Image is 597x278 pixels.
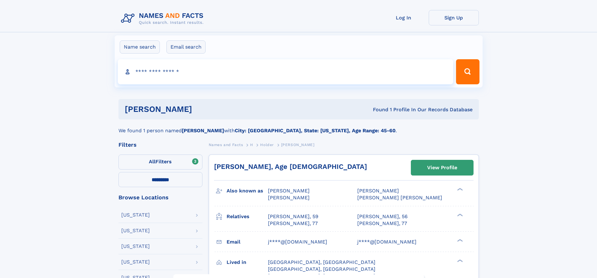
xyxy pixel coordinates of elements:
[268,213,318,220] a: [PERSON_NAME], 59
[121,212,150,218] div: [US_STATE]
[182,128,224,134] b: [PERSON_NAME]
[456,59,479,84] button: Search Button
[118,10,209,27] img: Logo Names and Facts
[227,237,268,247] h3: Email
[260,143,274,147] span: Holder
[357,188,399,194] span: [PERSON_NAME]
[411,160,473,175] a: View Profile
[227,257,268,268] h3: Lived in
[456,238,463,242] div: ❯
[268,266,375,272] span: [GEOGRAPHIC_DATA], [GEOGRAPHIC_DATA]
[214,163,367,170] a: [PERSON_NAME], Age [DEMOGRAPHIC_DATA]
[120,40,160,54] label: Name search
[166,40,206,54] label: Email search
[456,187,463,191] div: ❯
[118,142,202,148] div: Filters
[268,188,310,194] span: [PERSON_NAME]
[121,228,150,233] div: [US_STATE]
[227,186,268,196] h3: Also known as
[118,195,202,200] div: Browse Locations
[235,128,395,134] b: City: [GEOGRAPHIC_DATA], State: [US_STATE], Age Range: 45-60
[268,220,318,227] a: [PERSON_NAME], 77
[250,143,253,147] span: H
[121,260,150,265] div: [US_STATE]
[427,160,457,175] div: View Profile
[456,213,463,217] div: ❯
[268,259,375,265] span: [GEOGRAPHIC_DATA], [GEOGRAPHIC_DATA]
[282,106,473,113] div: Found 1 Profile In Our Records Database
[357,220,407,227] a: [PERSON_NAME], 77
[268,195,310,201] span: [PERSON_NAME]
[456,259,463,263] div: ❯
[121,244,150,249] div: [US_STATE]
[357,213,408,220] a: [PERSON_NAME], 56
[149,159,155,165] span: All
[118,59,453,84] input: search input
[118,155,202,170] label: Filters
[260,141,274,149] a: Holder
[379,10,429,25] a: Log In
[209,141,243,149] a: Names and Facts
[357,195,442,201] span: [PERSON_NAME] [PERSON_NAME]
[429,10,479,25] a: Sign Up
[125,105,283,113] h1: [PERSON_NAME]
[227,211,268,222] h3: Relatives
[281,143,315,147] span: [PERSON_NAME]
[250,141,253,149] a: H
[118,119,479,134] div: We found 1 person named with .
